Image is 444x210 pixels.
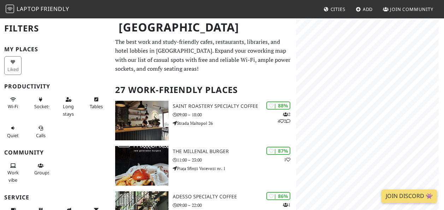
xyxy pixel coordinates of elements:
p: 09:00 – 18:00 [173,111,296,118]
button: Work vibe [4,160,22,186]
span: Long stays [63,103,74,117]
button: Wi-Fi [4,94,22,112]
img: LaptopFriendly [6,5,14,13]
span: Quiet [7,132,19,139]
a: Cities [321,3,348,16]
a: LaptopFriendly LaptopFriendly [6,3,69,16]
button: Calls [32,122,49,141]
h2: 27 Work-Friendly Places [115,79,292,101]
button: Sockets [32,94,49,112]
button: Tables [88,94,105,112]
button: Quiet [4,122,22,141]
button: Long stays [60,94,77,119]
a: Join Community [380,3,436,16]
p: 09:00 – 22:00 [173,202,296,209]
span: Work-friendly tables [90,103,103,110]
div: | 86% [266,192,290,200]
a: The Millenial Burger | 87% 1 The Millenial Burger 11:00 – 23:00 Piața Sfinții Voievozi nr. 1 [111,146,296,186]
p: 1 [283,202,290,208]
p: The best work and study-friendly cafes, restaurants, libraries, and hotel lobbies in [GEOGRAPHIC_... [115,37,292,74]
p: 11:00 – 23:00 [173,157,296,163]
span: Join Community [390,6,433,12]
h3: Service [4,194,107,201]
span: Stable Wi-Fi [8,103,18,110]
span: Cities [331,6,345,12]
span: Friendly [41,5,69,13]
div: | 88% [266,101,290,110]
p: Piața Sfinții Voievozi nr. 1 [173,165,296,172]
img: Saint Roastery Specialty Coffee [115,101,168,140]
button: Groups [32,160,49,179]
p: 2 4 2 [278,111,290,124]
h1: [GEOGRAPHIC_DATA] [113,18,295,37]
img: The Millenial Burger [115,146,168,186]
span: Power sockets [34,103,51,110]
h3: Community [4,149,107,156]
div: | 87% [266,147,290,155]
span: Laptop [17,5,40,13]
span: Group tables [34,169,50,176]
a: Saint Roastery Specialty Coffee | 88% 242 Saint Roastery Specialty Coffee 09:00 – 18:00 Strada Ma... [111,101,296,140]
h2: Filters [4,18,107,39]
a: Join Discord 👾 [381,189,437,203]
h3: The Millenial Burger [173,148,296,154]
p: Strada Maltopol 26 [173,120,296,127]
span: Add [363,6,373,12]
span: Video/audio calls [36,132,46,139]
h3: My Places [4,46,107,53]
h3: Saint Roastery Specialty Coffee [173,103,296,109]
h3: ADESSO Specialty Coffee [173,194,296,200]
span: People working [7,169,19,183]
a: Add [353,3,376,16]
p: 1 [284,156,290,163]
h3: Productivity [4,83,107,90]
